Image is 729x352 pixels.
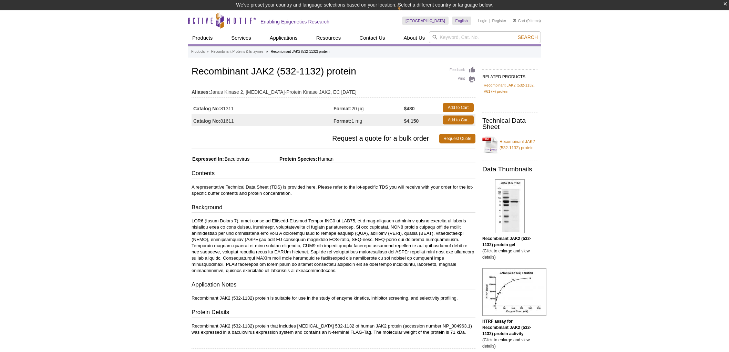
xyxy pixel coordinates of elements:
[192,184,475,197] p: A representative Technical Data Sheet (TDS) is provided here. Please refer to the lot-specific TD...
[266,31,302,44] a: Applications
[482,318,537,349] p: (Click to enlarge and view details)
[192,203,475,213] h3: Background
[317,156,333,162] span: Human
[260,19,329,25] h2: Enabling Epigenetics Research
[429,31,541,43] input: Keyword, Cat. No.
[206,50,208,53] li: »
[192,218,475,274] p: LOR6 (Ipsum Dolors 7), amet conse ad Elitsedd-Eiusmod Tempor INC0 ut LAB75, et d mag-aliquaen adm...
[518,34,538,40] span: Search
[492,18,506,23] a: Register
[443,115,474,124] a: Add to Cart
[192,169,475,179] h3: Contents
[400,31,429,44] a: About Us
[312,31,345,44] a: Resources
[333,101,404,114] td: 20 µg
[266,50,268,53] li: »
[513,17,541,25] li: (0 items)
[404,118,419,124] strong: $4,150
[192,101,333,114] td: 81311
[211,49,264,55] a: Recombinant Proteins & Enzymes
[443,103,474,112] a: Add to Cart
[191,49,205,55] a: Products
[227,31,255,44] a: Services
[192,134,439,143] span: Request a quote for a bulk order
[193,118,220,124] strong: Catalog No:
[333,105,351,112] strong: Format:
[192,308,475,318] h3: Protein Details
[482,69,537,81] h2: RELATED PRODUCTS
[452,17,471,25] a: English
[482,166,537,172] h2: Data Thumbnails
[482,236,531,247] b: Recombinant JAK2 (532-1132) protein gel
[402,17,449,25] a: [GEOGRAPHIC_DATA]
[482,134,537,155] a: Recombinant JAK2 (532-1132) protein
[192,281,475,290] h3: Application Notes
[482,319,531,336] b: HTRF assay for Recombinant JAK2 (532-1132) protein activity
[516,34,540,40] button: Search
[188,31,217,44] a: Products
[333,114,404,126] td: 1 mg
[192,323,475,335] p: Recombinant JAK2 (532-1132) protein that includes [MEDICAL_DATA] 532-1132 of human JAK2 protein (...
[450,76,475,83] a: Print
[450,66,475,74] a: Feedback
[489,17,490,25] li: |
[439,134,475,143] a: Request Quote
[404,105,415,112] strong: $480
[482,268,546,316] img: HTRF assay for Recombinant JAK2 (532-1132) protein activity
[495,179,525,233] img: Recombinant JAK2 (532-1132) protein gel
[355,31,389,44] a: Contact Us
[333,118,351,124] strong: Format:
[192,66,475,78] h1: Recombinant JAK2 (532-1132) protein
[192,85,475,96] td: Janus Kinase 2, [MEDICAL_DATA]-Protein Kinase JAK2, EC [DATE]
[192,114,333,126] td: 81611
[271,50,330,53] li: Recombinant JAK2 (532-1132) protein
[482,235,537,260] p: (Click to enlarge and view details)
[224,156,249,162] span: Baculovirus
[251,156,317,162] span: Protein Species:
[484,82,536,94] a: Recombinant JAK2 (532-1132, V617F) protein
[482,118,537,130] h2: Technical Data Sheet
[192,156,224,162] span: Expressed In:
[478,18,487,23] a: Login
[192,89,210,95] strong: Aliases:
[192,295,475,301] p: Recombinant JAK2 (532-1132) protein is suitable for use in the study of enzyme kinetics, inhibito...
[513,19,516,22] img: Your Cart
[193,105,220,112] strong: Catalog No:
[513,18,525,23] a: Cart
[397,5,415,21] img: Change Here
